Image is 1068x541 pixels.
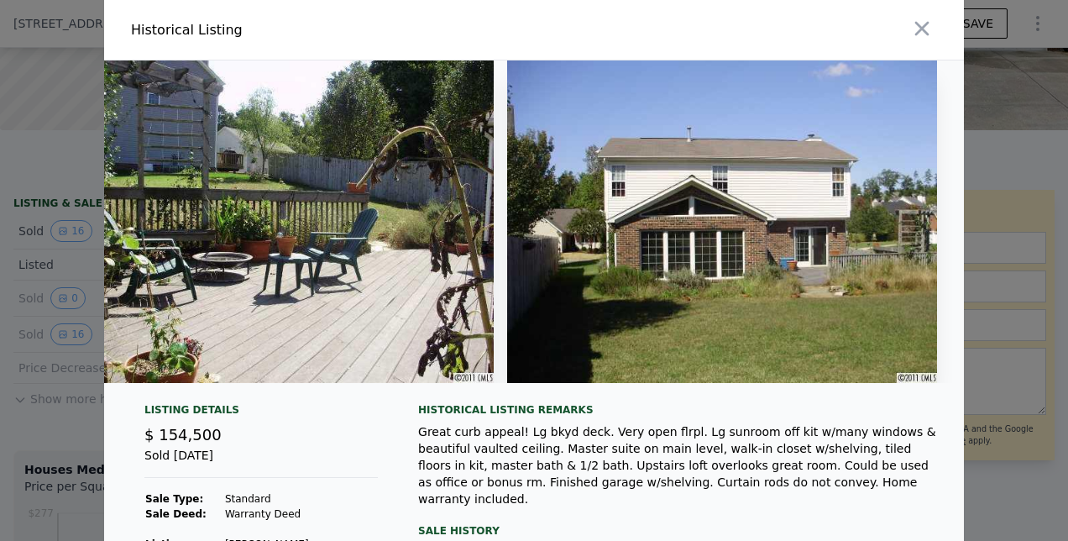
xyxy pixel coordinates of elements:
[64,60,494,383] img: Property Img
[144,447,378,478] div: Sold [DATE]
[224,507,378,522] td: Warranty Deed
[418,423,937,507] div: Great curb appeal! Lg bkyd deck. Very open flrpl. Lg sunroom off kit w/many windows & beautiful v...
[507,60,937,383] img: Property Img
[224,491,378,507] td: Standard
[145,508,207,520] strong: Sale Deed:
[145,493,203,505] strong: Sale Type:
[418,403,937,417] div: Historical Listing remarks
[131,20,527,40] div: Historical Listing
[418,521,937,541] div: Sale History
[144,426,222,444] span: $ 154,500
[144,403,378,423] div: Listing Details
